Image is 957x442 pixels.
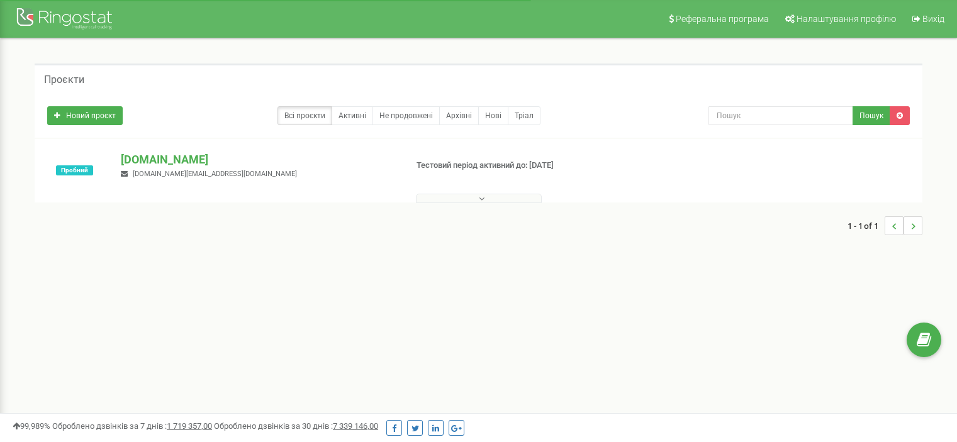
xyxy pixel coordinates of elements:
[922,14,944,24] span: Вихід
[848,216,885,235] span: 1 - 1 of 1
[676,14,769,24] span: Реферальна програма
[333,421,378,431] u: 7 339 146,00
[133,170,297,178] span: [DOMAIN_NAME][EMAIL_ADDRESS][DOMAIN_NAME]
[417,160,618,172] p: Тестовий період активний до: [DATE]
[121,152,396,168] p: [DOMAIN_NAME]
[44,74,84,86] h5: Проєкти
[277,106,332,125] a: Всі проєкти
[708,106,853,125] input: Пошук
[478,106,508,125] a: Нові
[56,165,93,175] span: Пробний
[439,106,479,125] a: Архівні
[372,106,440,125] a: Не продовжені
[167,421,212,431] u: 1 719 357,00
[848,204,922,248] nav: ...
[332,106,373,125] a: Активні
[214,421,378,431] span: Оброблено дзвінків за 30 днів :
[47,106,123,125] a: Новий проєкт
[853,106,890,125] button: Пошук
[508,106,540,125] a: Тріал
[797,14,896,24] span: Налаштування профілю
[52,421,212,431] span: Оброблено дзвінків за 7 днів :
[13,421,50,431] span: 99,989%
